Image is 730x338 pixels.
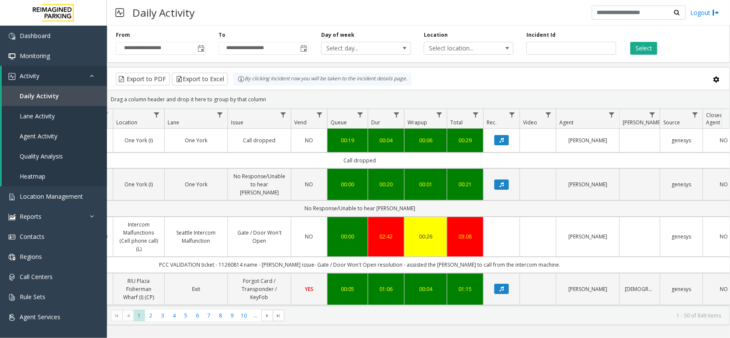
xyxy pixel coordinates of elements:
span: Location Management [20,192,83,200]
span: Lane Activity [20,112,55,120]
img: 'icon' [9,314,15,321]
a: 00:21 [452,180,478,188]
label: Incident Id [526,31,556,39]
span: Page 2 [145,310,157,321]
a: [PERSON_NAME] [562,136,614,144]
span: Call Centers [20,273,53,281]
span: Go to the last page [273,310,284,322]
span: Page 5 [180,310,192,321]
span: Issue [231,119,243,126]
a: 00:04 [410,285,442,293]
span: NO [720,137,728,144]
img: 'icon' [9,194,15,200]
a: Video Filter Menu [543,109,554,121]
button: Export to Excel [172,73,228,85]
a: genesys [665,136,697,144]
a: Exit [170,285,222,293]
a: Heatmap [2,166,107,186]
span: Agent Activity [20,132,57,140]
a: NO [296,180,322,188]
a: Agent Activity [2,126,107,146]
span: NO [720,233,728,240]
span: Agent [559,119,573,126]
span: Dur [371,119,380,126]
span: YES [305,285,313,293]
a: Daily Activity [2,86,107,106]
span: Toggle popup [299,42,308,54]
span: Agent Services [20,313,60,321]
a: 00:26 [410,232,442,241]
a: [PERSON_NAME] [562,180,614,188]
a: 00:20 [373,180,399,188]
a: One York [170,180,222,188]
button: Select [630,42,657,55]
span: Daily Activity [20,92,59,100]
div: 00:19 [333,136,363,144]
span: Page 1 [133,310,145,321]
a: [PERSON_NAME] [562,232,614,241]
a: [PERSON_NAME] [562,285,614,293]
label: Day of week [321,31,355,39]
span: Contacts [20,232,44,241]
span: Lane [168,119,179,126]
span: Page 7 [203,310,215,321]
label: Location [424,31,448,39]
span: Rec. [487,119,497,126]
span: Go to the last page [275,312,282,319]
div: By clicking Incident row you will be taken to the incident details page. [233,73,411,85]
a: 00:01 [410,180,442,188]
a: One York [170,136,222,144]
a: Intercom Malfunctions (Cell phone call) (L) [118,220,159,253]
img: 'icon' [9,254,15,261]
a: 00:00 [333,180,363,188]
img: 'icon' [9,274,15,281]
div: Data table [107,109,730,306]
img: 'icon' [9,73,15,80]
span: Page 11 [250,310,261,321]
span: NO [305,181,313,188]
a: Call dropped [233,136,286,144]
a: 00:06 [410,136,442,144]
a: 03:08 [452,232,478,241]
span: Page 6 [192,310,203,321]
span: Page 10 [238,310,250,321]
a: Gate / Door Won't Open [233,229,286,245]
span: Go to the next page [264,312,271,319]
a: Wrapup Filter Menu [434,109,445,121]
span: Location [116,119,137,126]
a: YES [296,285,322,293]
span: Queue [331,119,347,126]
a: Lane Activity [2,106,107,126]
span: Vend [294,119,307,126]
span: Heatmap [20,172,45,180]
button: Export to PDF [116,73,170,85]
span: NO [720,285,728,293]
span: NO [720,181,728,188]
img: 'icon' [9,214,15,220]
img: pageIcon [115,2,124,23]
span: Rule Sets [20,293,45,301]
a: One York (I) [118,136,159,144]
a: 00:00 [333,232,363,241]
img: infoIcon.svg [238,76,245,82]
a: Seattle Intercom Malfunction [170,229,222,245]
span: Quality Analysis [20,152,63,160]
span: [PERSON_NAME] [623,119,662,126]
a: Source Filter Menu [689,109,701,121]
img: 'icon' [9,234,15,241]
a: 00:29 [452,136,478,144]
a: NO [296,232,322,241]
a: 01:06 [373,285,399,293]
img: 'icon' [9,53,15,60]
img: 'icon' [9,294,15,301]
span: Total [450,119,463,126]
a: Parker Filter Menu [647,109,658,121]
